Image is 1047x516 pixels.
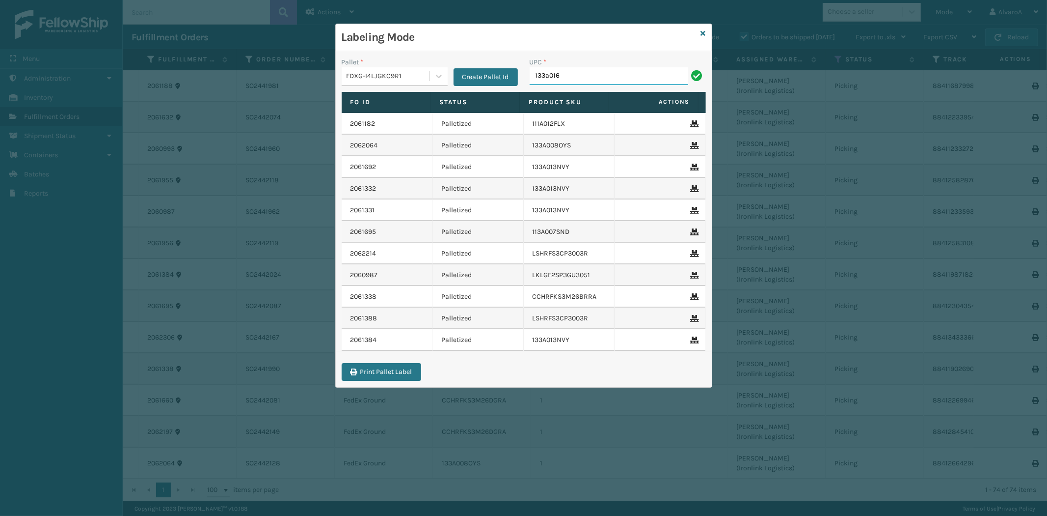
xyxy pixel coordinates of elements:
i: Remove From Pallet [691,185,697,192]
a: 2062064 [350,141,378,150]
td: Palletized [432,178,524,200]
td: Palletized [432,264,524,286]
td: Palletized [432,329,524,351]
i: Remove From Pallet [691,207,697,214]
td: 133A013NVY [524,178,615,200]
a: 2061182 [350,119,376,129]
td: LKLGF2SP3GU3051 [524,264,615,286]
a: 2061695 [350,227,376,237]
span: Actions [612,94,696,110]
td: 133A013NVY [524,156,615,178]
td: 113A007SND [524,221,615,243]
td: 111A012FLX [524,113,615,135]
i: Remove From Pallet [691,250,697,257]
td: Palletized [432,200,524,221]
i: Remove From Pallet [691,272,697,279]
i: Remove From Pallet [691,142,697,149]
label: Pallet [342,57,364,67]
td: CCHRFKS3M26BRRA [524,286,615,308]
td: Palletized [432,113,524,135]
a: 2061331 [350,205,375,215]
div: FDXG-I4LJGKC9R1 [347,71,430,82]
td: LSHRFS3CP3003R [524,308,615,329]
a: 2061692 [350,162,376,172]
i: Remove From Pallet [691,315,697,322]
td: Palletized [432,221,524,243]
i: Remove From Pallet [691,229,697,235]
td: Palletized [432,243,524,264]
i: Remove From Pallet [691,120,697,127]
label: UPC [530,57,547,67]
a: 2062214 [350,249,376,258]
h3: Labeling Mode [342,30,697,45]
td: LSHRFS3CP3003R [524,243,615,264]
label: Fo Id [350,98,422,107]
i: Remove From Pallet [691,293,697,300]
i: Remove From Pallet [691,337,697,344]
label: Product SKU [529,98,600,107]
button: Create Pallet Id [454,68,518,86]
a: 2061384 [350,335,377,345]
td: Palletized [432,135,524,156]
td: Palletized [432,308,524,329]
a: 2061332 [350,184,376,194]
a: 2061388 [350,314,377,323]
td: Palletized [432,156,524,178]
td: 133A008OYS [524,135,615,156]
td: Palletized [432,286,524,308]
a: 2060987 [350,270,378,280]
td: 133A013NVY [524,200,615,221]
button: Print Pallet Label [342,363,421,381]
i: Remove From Pallet [691,164,697,171]
td: 133A013NVY [524,329,615,351]
label: Status [439,98,510,107]
a: 2061338 [350,292,377,302]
